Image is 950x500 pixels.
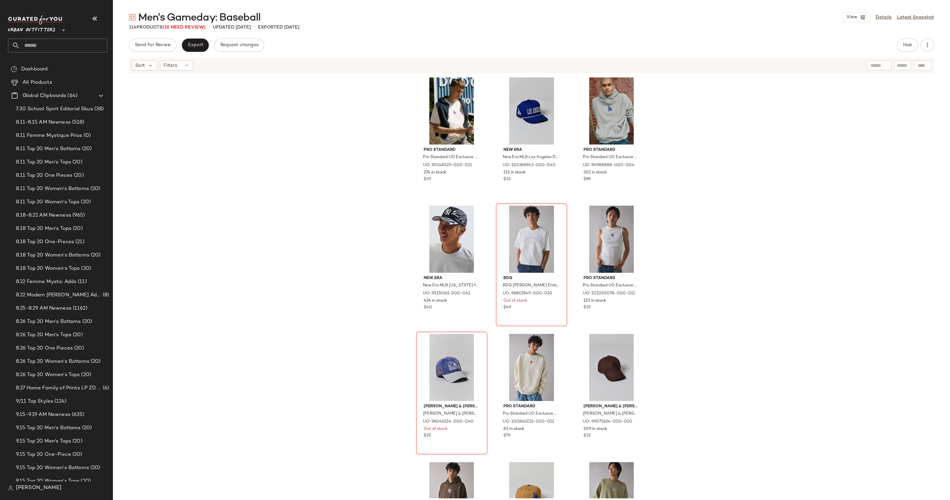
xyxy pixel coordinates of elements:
span: (21) [74,238,84,246]
span: UO-101050078-000-011 [583,291,635,297]
span: 8.27 Home Family of Prints LP ZD Adds [16,384,101,392]
span: Out of stock [503,298,527,304]
span: 8.18 Top 20 Men's Tops [16,225,71,233]
span: (635) [70,411,84,419]
span: Filters [163,62,177,69]
span: (20) [71,331,83,339]
button: View [842,12,870,22]
span: $79 [503,433,510,439]
img: 101050078_011_b [578,206,645,273]
span: 8.18 Top 20 Women's Tops [16,265,80,272]
span: (20) [89,358,101,365]
span: Urban Outfitters [8,23,55,35]
button: Send for Review [129,39,176,52]
img: 90148529_011_b [418,77,485,145]
span: All Products [23,79,52,86]
span: (20) [71,451,82,458]
img: 99075624_020_b [578,334,645,401]
span: (6) [101,384,109,392]
span: 8.11-8.15 AM Newness [16,119,71,126]
span: UO-96046214-000-040 [423,419,474,425]
span: $40 [424,305,432,311]
span: 8.11 Femme Mystique Prios [16,132,82,140]
span: Men's Gameday: Baseball [138,11,261,25]
span: 83 in stock [503,426,524,432]
span: Pro Standard UO Exclusive MLB Los Angeles Dodgers Team Logo Tee in Ivory, Men's at Urban Outfitters [423,154,479,160]
span: UO-96801949-000-010 [503,291,552,297]
span: 8.11 Top 20 Women's Bottoms [16,185,89,193]
span: Request changes [220,43,259,48]
button: Request changes [214,39,264,52]
span: Pro Standard [583,147,640,153]
span: UO-99075624-000-020 [583,419,632,425]
span: 8.26 Top 20 Men's Tops [16,331,71,339]
span: (20) [72,172,84,179]
img: cfy_white_logo.C9jOOHJF.svg [8,15,64,25]
span: (20) [89,251,101,259]
span: $49 [503,305,511,311]
span: 8.18-8.22 AM Newness [16,212,71,219]
span: 8.26 Top 20 Men's Bottoms [16,318,81,326]
span: Hub [903,43,912,48]
span: 114 [129,25,137,30]
span: New Era [424,275,480,281]
span: 8.18 Top 20 One-Pieces [16,238,74,246]
span: (20) [81,145,92,153]
span: (20) [73,345,84,352]
span: UO-94988888-000-004 [583,162,634,168]
span: [PERSON_NAME] & [PERSON_NAME] [583,404,640,410]
span: $35 [503,176,511,182]
button: Hub [897,39,918,52]
span: 8.22 Femme Mystic Adds [16,278,76,286]
span: BDG [PERSON_NAME] Embroidered Cropped Raglan Short Sleeve Sweatshirt in White, Men's at Urban Out... [503,283,559,289]
span: UO-102386943-000-040 [503,162,556,168]
span: (1162) [71,305,87,312]
span: 7.30 School Spirit Editorial Skus [16,105,93,113]
span: 211 in stock [503,170,526,176]
img: 94988888_004_b [578,77,645,145]
span: UO-90148529-000-011 [423,162,472,168]
span: (20) [79,198,91,206]
span: View [846,15,857,20]
span: New Era MLB Los Angeles Dodgers 9SEVENTY Stretch-Snap Hat in Blue, Men's at Urban Outfitters [503,154,559,160]
span: Export [187,43,203,48]
p: updated [DATE] [213,24,251,31]
span: 123 in stock [583,298,606,304]
p: Exported [DATE] [258,24,299,31]
img: 95174561_041_b [418,206,485,273]
span: UO-95174561-000-041 [423,291,470,297]
span: 8.11 Top 20 Men's Tops [16,158,71,166]
span: (20) [80,371,91,379]
span: New Era [503,147,560,153]
div: Products [129,24,206,31]
span: Pro Standard [424,147,480,153]
span: (20) [81,318,92,326]
span: [PERSON_NAME] & [PERSON_NAME] MLB [US_STATE] Yankees Tonal Logo Dad Hat in Brown, Men's at Urban ... [583,411,639,417]
span: Pro Standard [503,404,560,410]
span: $35 [424,433,431,439]
span: 274 in stock [424,170,446,176]
span: (20) [71,225,83,233]
span: (965) [71,212,85,219]
span: $89 [583,176,591,182]
span: New Era MLB [US_STATE] Yankees 59FIFTY Snapback Hat in Navy, Men's at Urban Outfitters [423,283,479,289]
span: 8.25-8.29 AM Newness [16,305,71,312]
span: $39 [424,176,431,182]
span: $32 [583,433,591,439]
span: $35 [583,305,591,311]
span: (20) [79,477,91,485]
span: 9.15 Top 20 Men's Bottoms [16,424,81,432]
span: 8.22 Modern [PERSON_NAME] Adds [16,291,101,299]
span: 8.26 Top 20 Women's Tops [16,371,80,379]
span: Pro Standard UO Exclusive MLB Team Logo Tank Top in White/Los Angeles Dodgers, Men's at Urban Out... [583,283,639,289]
span: (11) [76,278,87,286]
span: UO-100863232-000-012 [503,419,554,425]
span: 9.15 Top 20 Women's Bottoms [16,464,89,472]
span: 8.11 Top 20 Men's Bottoms [16,145,81,153]
img: 100863232_012_b [498,334,565,401]
span: 8.18 Top 20 Women's Bottoms [16,251,89,259]
span: Dashboard [21,65,48,73]
span: 9/11 Top Styles [16,398,53,405]
span: • [208,23,210,31]
span: (20) [80,265,91,272]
